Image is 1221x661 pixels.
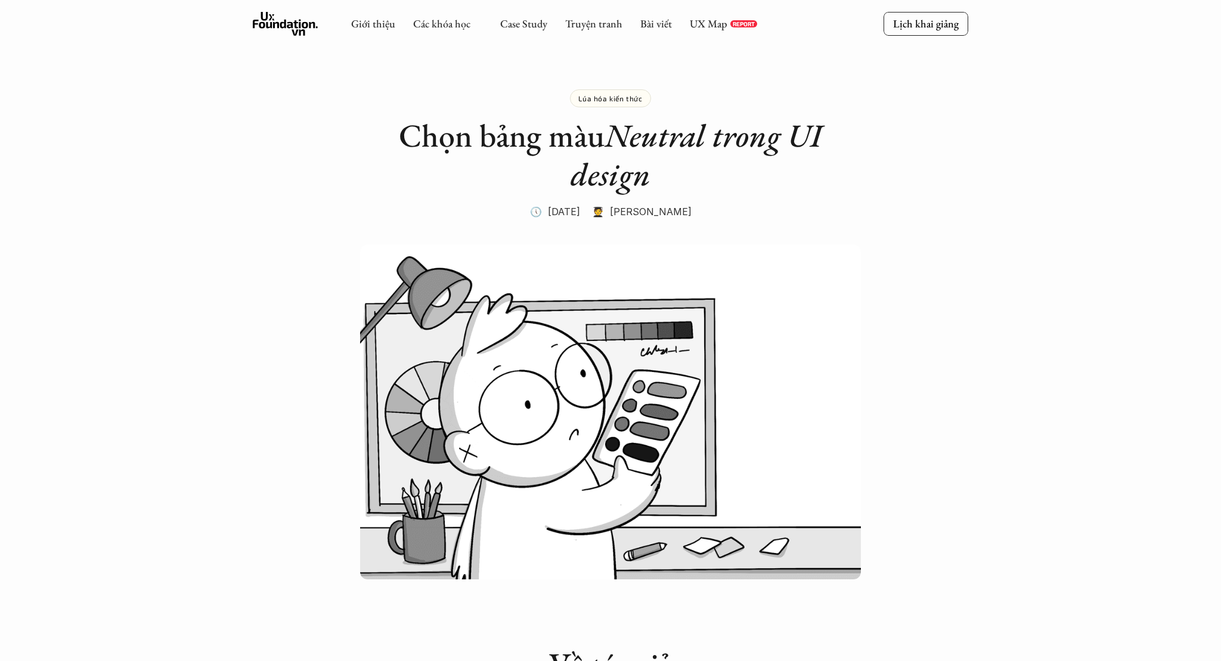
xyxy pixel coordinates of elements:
[578,94,642,103] p: Lúa hóa kiến thức
[571,114,829,195] em: Neutral trong UI design
[640,17,672,30] a: Bài viết
[893,17,959,30] p: Lịch khai giảng
[884,12,968,35] a: Lịch khai giảng
[592,203,692,221] p: 🧑‍🎓 [PERSON_NAME]
[530,203,580,221] p: 🕔 [DATE]
[351,17,395,30] a: Giới thiệu
[413,17,470,30] a: Các khóa học
[730,20,757,27] a: REPORT
[500,17,547,30] a: Case Study
[565,17,622,30] a: Truyện tranh
[690,17,727,30] a: UX Map
[372,116,849,194] h1: Chọn bảng màu
[733,20,755,27] p: REPORT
